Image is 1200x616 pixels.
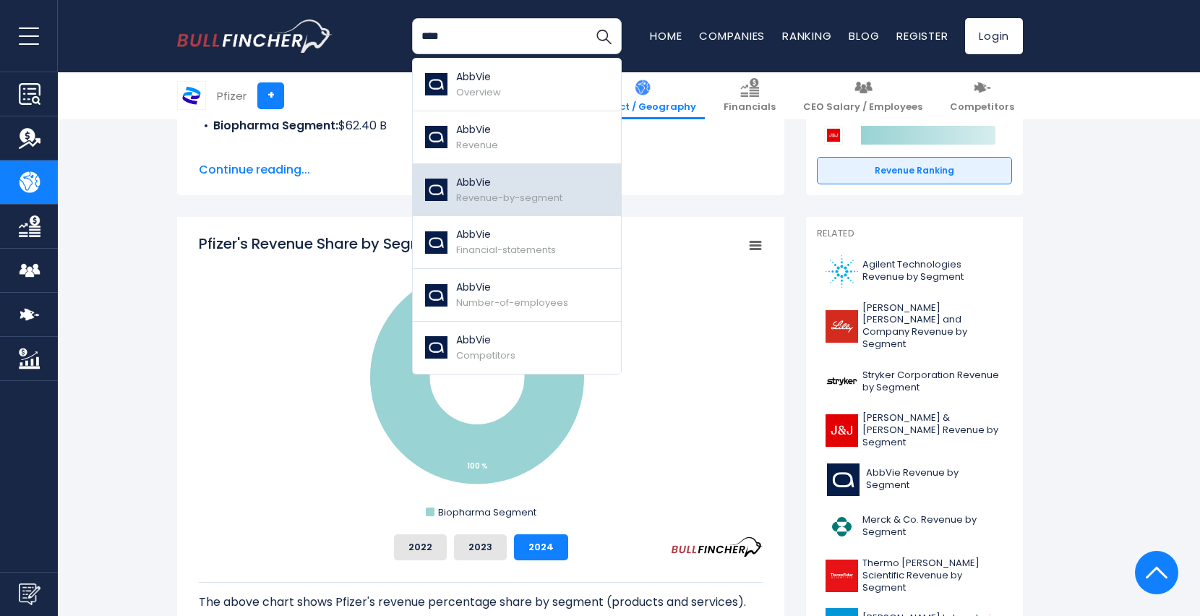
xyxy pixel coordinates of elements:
img: ABBV logo [826,463,862,496]
a: Blog [849,28,879,43]
a: Register [896,28,948,43]
span: Continue reading... [199,161,763,179]
a: Financials [715,72,784,119]
a: AbbVie Number-of-employees [413,269,621,322]
a: Agilent Technologies Revenue by Segment [817,252,1012,291]
span: Agilent Technologies Revenue by Segment [862,259,1003,283]
button: Search [586,18,622,54]
a: AbbVie Revenue-by-segment [413,164,621,217]
img: SYK logo [826,365,858,398]
span: Revenue-by-segment [456,191,562,205]
img: MRK logo [826,510,858,543]
p: Related [817,228,1012,240]
a: Companies [699,28,765,43]
a: CEO Salary / Employees [794,72,931,119]
li: $62.40 B [199,117,763,134]
span: Financial-statements [456,243,556,257]
p: The above chart shows Pfizer's revenue percentage share by segment (products and services). [199,594,763,611]
tspan: Pfizer's Revenue Share by Segment [199,234,448,254]
a: AbbVie Revenue [413,111,621,164]
a: Competitors [941,72,1023,119]
a: Thermo [PERSON_NAME] Scientific Revenue by Segment [817,554,1012,598]
p: AbbVie [456,227,556,242]
img: TMO logo [826,560,858,592]
a: AbbVie Competitors [413,322,621,374]
div: Pfizer [217,87,247,104]
tspan: 100 % [467,461,488,471]
span: CEO Salary / Employees [803,101,922,114]
img: PFE logo [178,82,205,109]
span: Stryker Corporation Revenue by Segment [862,369,1003,394]
a: Ranking [782,28,831,43]
span: Thermo [PERSON_NAME] Scientific Revenue by Segment [862,557,1003,594]
a: Home [650,28,682,43]
svg: Pfizer's Revenue Share by Segment [199,234,763,523]
a: AbbVie Revenue by Segment [817,460,1012,500]
p: AbbVie [456,122,498,137]
span: Competitors [950,101,1014,114]
span: Revenue [456,138,498,152]
span: Number-of-employees [456,296,568,309]
span: Merck & Co. Revenue by Segment [862,514,1003,539]
a: AbbVie Overview [413,59,621,111]
button: 2024 [514,534,568,560]
p: AbbVie [456,280,568,295]
a: Go to homepage [177,20,333,53]
p: AbbVie [456,333,515,348]
span: Overview [456,85,501,99]
a: Revenue Ranking [817,157,1012,184]
span: Competitors [456,348,515,362]
button: 2023 [454,534,507,560]
img: Johnson & Johnson competitors logo [824,126,843,145]
span: [PERSON_NAME] [PERSON_NAME] and Company Revenue by Segment [862,302,1003,351]
a: [PERSON_NAME] [PERSON_NAME] and Company Revenue by Segment [817,299,1012,355]
span: Financials [724,101,776,114]
a: Product / Geography [580,72,705,119]
a: Stryker Corporation Revenue by Segment [817,362,1012,401]
img: A logo [826,255,858,288]
a: AbbVie Financial-statements [413,216,621,269]
a: Login [965,18,1023,54]
img: bullfincher logo [177,20,333,53]
b: Biopharma Segment: [213,117,338,134]
p: AbbVie [456,69,501,85]
span: [PERSON_NAME] & [PERSON_NAME] Revenue by Segment [862,412,1003,449]
a: [PERSON_NAME] & [PERSON_NAME] Revenue by Segment [817,408,1012,453]
a: + [257,82,284,109]
button: 2022 [394,534,447,560]
span: AbbVie Revenue by Segment [866,467,1003,492]
span: Product / Geography [589,101,696,114]
img: JNJ logo [826,414,858,447]
p: AbbVie [456,175,562,190]
text: Biopharma Segment [438,505,536,519]
img: LLY logo [826,310,858,343]
a: Merck & Co. Revenue by Segment [817,507,1012,547]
